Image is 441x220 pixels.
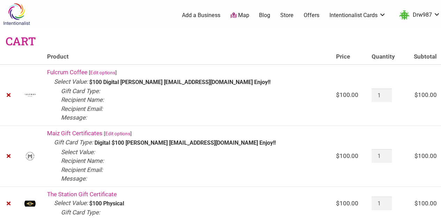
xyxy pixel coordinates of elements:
[61,87,100,96] dt: Gift Card Type:
[280,12,294,19] a: Store
[372,197,392,210] input: Product quantity
[336,152,340,159] span: $
[94,140,110,146] p: Digital
[89,70,117,75] small: [ ]
[61,174,87,183] dt: Message:
[415,152,418,159] span: $
[372,149,392,163] input: Product quantity
[332,49,368,65] th: Price
[61,105,103,114] dt: Recipient Email:
[89,201,102,206] p: $100
[336,152,358,159] bdi: 100.00
[254,79,271,85] p: Enjoy!!
[336,91,340,98] span: $
[336,200,358,207] bdi: 100.00
[4,91,13,100] a: Remove Fulcrum Coffee from cart
[404,49,441,65] th: Subtotal
[415,91,418,98] span: $
[47,191,117,198] a: The Station Gift Certificate
[24,90,36,101] img: Fulcrum Coffee Logo
[126,140,168,146] p: [PERSON_NAME]
[47,69,88,76] a: Fulcrum Coffee
[415,200,437,207] bdi: 100.00
[105,131,130,136] a: Edit options
[24,198,36,209] img: The Station gift certificates
[90,70,115,75] a: Edit options
[415,152,437,159] bdi: 100.00
[415,91,437,98] bdi: 100.00
[4,199,13,208] a: Remove The Station Gift Certificate from cart
[54,199,88,208] dt: Select Value:
[367,49,404,65] th: Quantity
[372,89,392,102] input: Product quantity
[61,208,100,217] dt: Gift Card Type:
[104,131,132,136] small: [ ]
[120,79,162,85] p: [PERSON_NAME]
[182,12,220,19] a: Add a Business
[61,157,104,166] dt: Recipient Name:
[103,79,119,85] p: Digital
[103,201,124,206] p: Physical
[259,12,270,19] a: Blog
[54,138,93,147] dt: Gift Card Type:
[61,166,103,175] dt: Recipient Email:
[61,96,104,105] dt: Recipient Name:
[329,12,386,19] a: Intentionalist Cards
[304,12,319,19] a: Offers
[169,140,258,146] p: [EMAIL_ADDRESS][DOMAIN_NAME]
[24,151,36,162] img: Maiz Gift Certificates
[61,113,87,122] dt: Message:
[396,9,440,22] a: Drw987
[47,130,102,137] a: Maiz Gift Certificates
[336,91,358,98] bdi: 100.00
[230,12,249,20] a: Map
[89,79,102,85] p: $100
[4,152,13,161] a: Remove Maiz Gift Certificates from cart
[164,79,253,85] p: [EMAIL_ADDRESS][DOMAIN_NAME]
[112,140,124,146] p: $100
[43,49,332,65] th: Product
[336,200,340,207] span: $
[61,148,95,157] dt: Select Value:
[259,140,276,146] p: Enjoy!!
[415,200,418,207] span: $
[54,77,88,86] dt: Select Value:
[6,33,36,49] h1: Cart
